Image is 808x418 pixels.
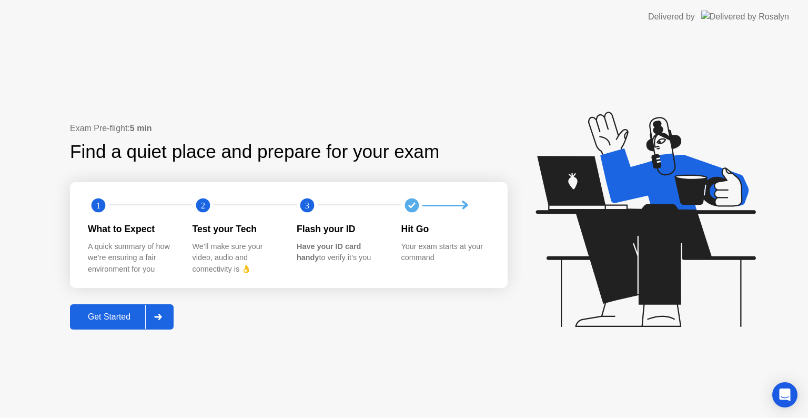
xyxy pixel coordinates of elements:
div: Hit Go [401,222,489,236]
div: Find a quiet place and prepare for your exam [70,138,441,166]
div: to verify it’s you [297,241,385,264]
div: Get Started [73,312,145,322]
div: Open Intercom Messenger [772,382,797,407]
div: Flash your ID [297,222,385,236]
text: 2 [200,201,205,211]
div: A quick summary of how we’re ensuring a fair environment for you [88,241,176,275]
div: Delivered by [648,11,695,23]
button: Get Started [70,304,174,330]
text: 1 [96,201,100,211]
b: 5 min [130,124,152,133]
div: Test your Tech [193,222,280,236]
div: Exam Pre-flight: [70,122,508,135]
div: Your exam starts at your command [401,241,489,264]
text: 3 [305,201,309,211]
img: Delivered by Rosalyn [701,11,789,23]
div: What to Expect [88,222,176,236]
b: Have your ID card handy [297,242,361,262]
div: We’ll make sure your video, audio and connectivity is 👌 [193,241,280,275]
